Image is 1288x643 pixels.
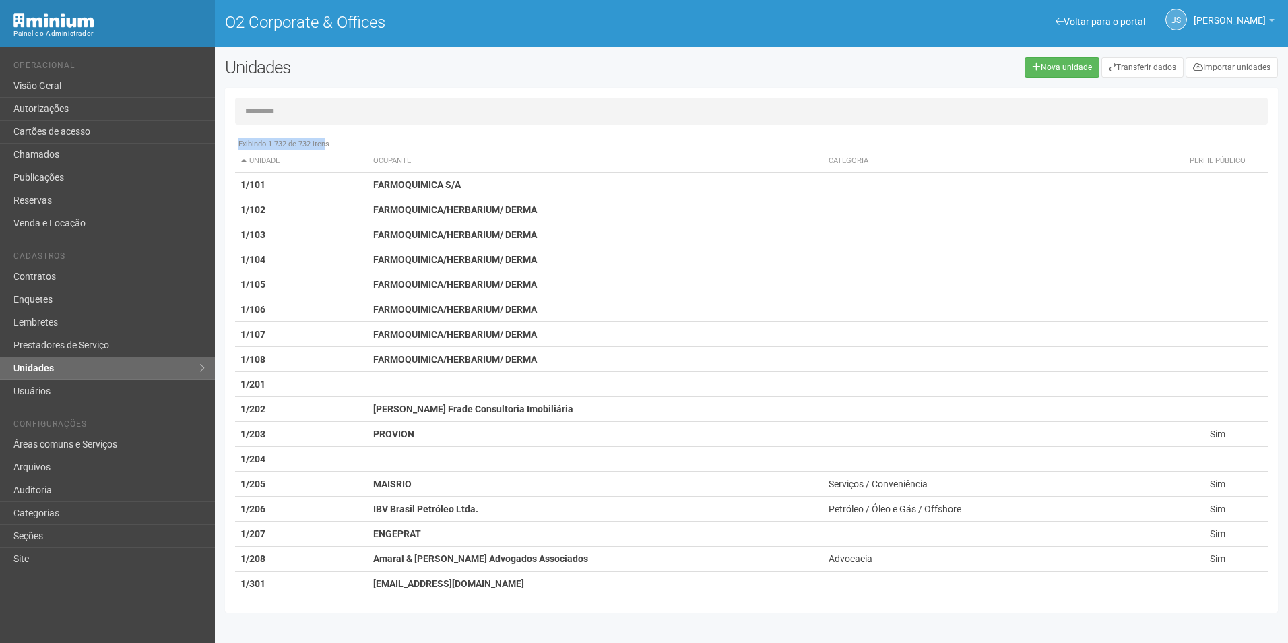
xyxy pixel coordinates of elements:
h1: O2 Corporate & Offices [225,13,742,31]
h2: Unidades [225,57,652,78]
td: Serviços / Conveniência [823,472,1167,497]
td: Advocacia [823,547,1167,572]
strong: 1/108 [240,354,265,365]
a: JS [1165,9,1187,30]
strong: 1/101 [240,179,265,190]
a: Nova unidade [1025,57,1099,78]
strong: FARMOQUIMICA/HERBARIUM/ DERMA [373,254,537,265]
th: Unidade: activate to sort column descending [235,150,368,173]
span: Sim [1210,429,1225,439]
strong: FARMOQUIMICA/HERBARIUM/ DERMA [373,204,537,215]
strong: PROVION [373,429,414,439]
li: Cadastros [13,251,205,266]
strong: [EMAIL_ADDRESS][DOMAIN_NAME] [373,578,524,589]
strong: FARMOQUIMICA/HERBARIUM/ DERMA [373,329,537,340]
strong: 1/208 [240,553,265,564]
strong: 1/107 [240,329,265,340]
td: Contabilidade [823,596,1167,621]
span: Sim [1210,528,1225,539]
strong: Amaral & [PERSON_NAME] Advogados Associados [373,553,588,564]
strong: 1/104 [240,254,265,265]
strong: FARMOQUIMICA/HERBARIUM/ DERMA [373,279,537,290]
img: Minium [13,13,94,28]
th: Ocupante: activate to sort column ascending [368,150,823,173]
a: Importar unidades [1186,57,1278,78]
strong: 1/102 [240,204,265,215]
strong: 1/106 [240,304,265,315]
div: Exibindo 1-732 de 732 itens [235,138,1268,150]
strong: 1/205 [240,479,265,489]
strong: IBV Brasil Petróleo Ltda. [373,503,478,514]
strong: 1/203 [240,429,265,439]
a: Transferir dados [1101,57,1184,78]
strong: 1/202 [240,404,265,415]
th: Categoria: activate to sort column ascending [823,150,1167,173]
span: Sim [1210,553,1225,564]
strong: FARMOQUIMICA/HERBARIUM/ DERMA [373,354,537,365]
strong: [PERSON_NAME] Frade Consultoria Imobiliária [373,404,573,415]
strong: FARMOQUIMICA/HERBARIUM/ DERMA [373,304,537,315]
strong: FARMOQUIMICA S/A [373,179,461,190]
span: Jeferson Souza [1194,2,1266,26]
span: Sim [1210,503,1225,514]
strong: 1/207 [240,528,265,539]
strong: ENGEPRAT [373,528,421,539]
strong: 1/206 [240,503,265,514]
strong: MAISRIO [373,479,412,489]
strong: FARMOQUIMICA/HERBARIUM/ DERMA [373,229,537,240]
strong: 1/301 [240,578,265,589]
th: Perfil público: activate to sort column ascending [1168,150,1268,173]
div: Painel do Administrador [13,28,205,40]
strong: 1/201 [240,379,265,390]
li: Configurações [13,419,205,433]
a: [PERSON_NAME] [1194,17,1275,28]
td: Petróleo / Óleo e Gás / Offshore [823,497,1167,522]
a: Voltar para o portal [1056,16,1145,27]
strong: 1/103 [240,229,265,240]
strong: 1/105 [240,279,265,290]
li: Operacional [13,61,205,75]
span: Sim [1210,479,1225,489]
strong: 1/204 [240,454,265,464]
